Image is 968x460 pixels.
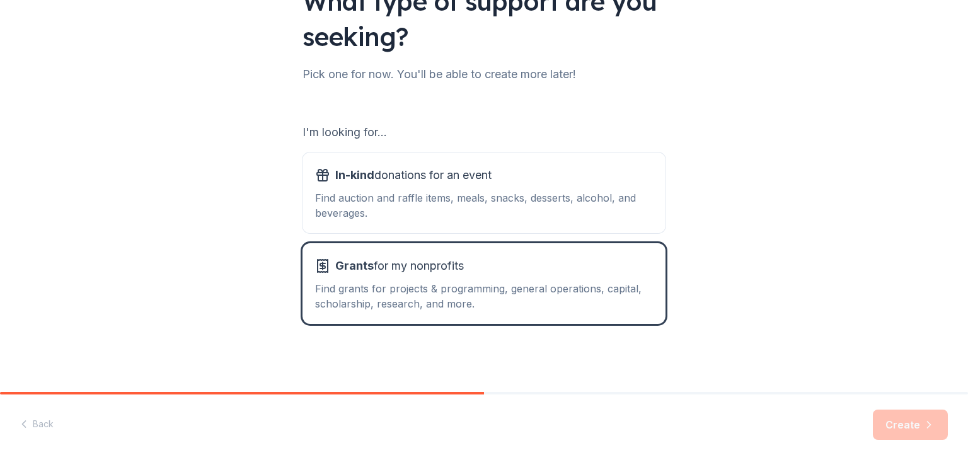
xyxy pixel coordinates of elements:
[302,243,665,324] button: Grantsfor my nonprofitsFind grants for projects & programming, general operations, capital, schol...
[302,152,665,233] button: In-kinddonations for an eventFind auction and raffle items, meals, snacks, desserts, alcohol, and...
[315,281,653,311] div: Find grants for projects & programming, general operations, capital, scholarship, research, and m...
[302,64,665,84] div: Pick one for now. You'll be able to create more later!
[335,165,492,185] span: donations for an event
[335,168,374,181] span: In-kind
[302,122,665,142] div: I'm looking for...
[335,256,464,276] span: for my nonprofits
[315,190,653,221] div: Find auction and raffle items, meals, snacks, desserts, alcohol, and beverages.
[335,259,374,272] span: Grants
